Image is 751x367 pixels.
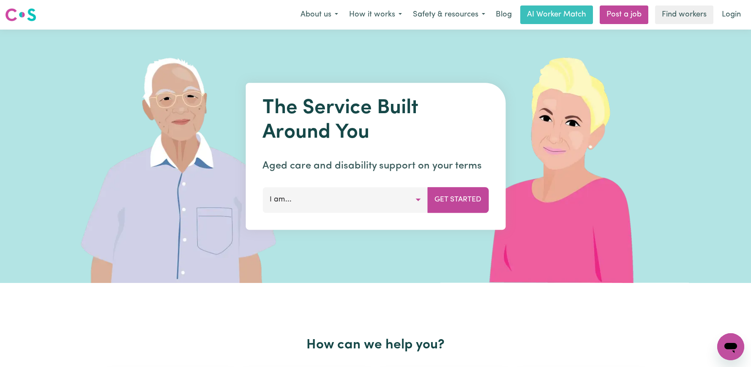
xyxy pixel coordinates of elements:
[102,337,650,353] h2: How can we help you?
[520,5,593,24] a: AI Worker Match
[407,6,491,24] button: Safety & resources
[262,187,428,212] button: I am...
[295,6,344,24] button: About us
[344,6,407,24] button: How it works
[491,5,517,24] a: Blog
[262,158,489,174] p: Aged care and disability support on your terms
[655,5,713,24] a: Find workers
[427,187,489,212] button: Get Started
[717,333,744,360] iframe: Button to launch messaging window
[5,7,36,22] img: Careseekers logo
[600,5,648,24] a: Post a job
[262,96,489,145] h1: The Service Built Around You
[5,5,36,24] a: Careseekers logo
[717,5,746,24] a: Login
